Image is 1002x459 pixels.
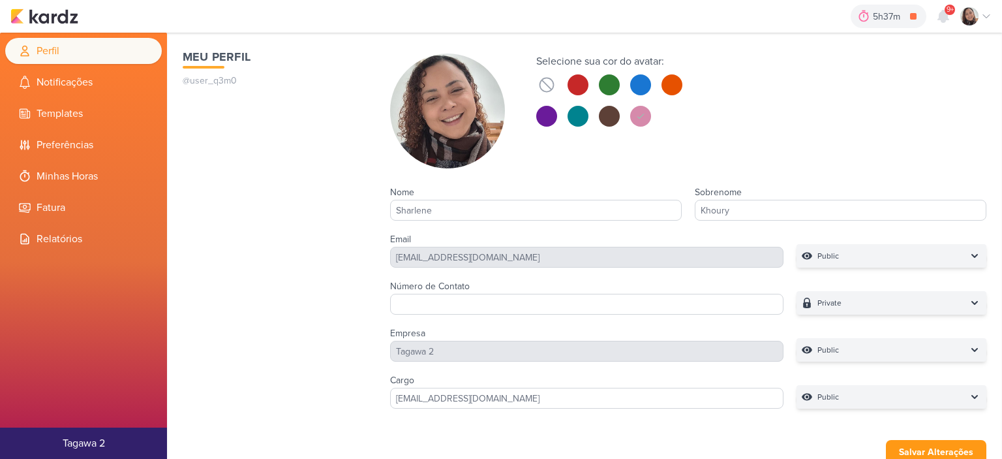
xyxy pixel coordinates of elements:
[695,187,742,198] label: Sobrenome
[797,338,986,362] button: Public
[947,5,954,15] span: 9+
[183,48,364,66] h1: Meu Perfil
[5,38,162,64] li: Perfil
[797,385,986,409] button: Public
[5,226,162,252] li: Relatórios
[797,244,986,268] button: Public
[817,296,842,309] p: Private
[873,10,904,24] div: 5h37m
[5,69,162,95] li: Notificações
[817,343,839,356] p: Public
[797,291,986,315] button: Private
[390,54,505,168] img: Sharlene Khoury
[5,163,162,189] li: Minhas Horas
[5,195,162,221] li: Fatura
[817,390,839,404] p: Public
[390,281,470,292] label: Número de Contato
[390,328,425,339] label: Empresa
[5,132,162,158] li: Preferências
[390,234,411,245] label: Email
[960,7,979,25] img: Sharlene Khoury
[390,187,414,198] label: Nome
[183,74,364,87] p: @user_q3m0
[10,8,78,24] img: kardz.app
[390,375,414,386] label: Cargo
[5,101,162,127] li: Templates
[817,249,839,262] p: Public
[536,54,682,69] div: Selecione sua cor do avatar:
[390,247,783,268] div: [EMAIL_ADDRESS][DOMAIN_NAME]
